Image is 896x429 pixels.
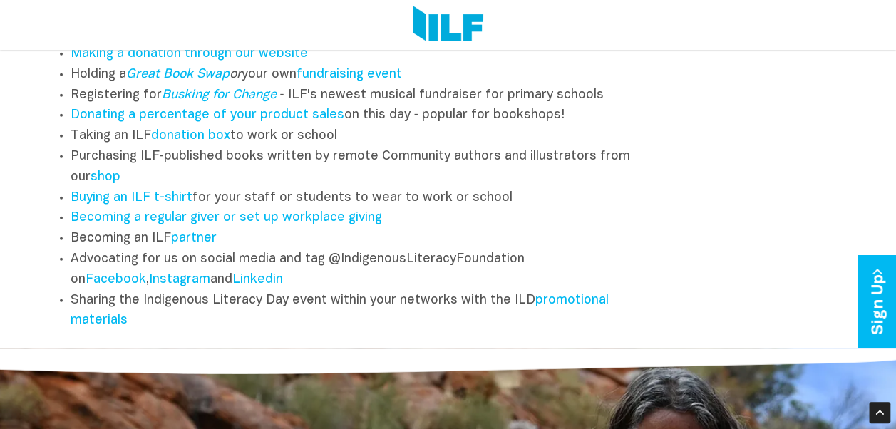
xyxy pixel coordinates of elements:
a: Buying an ILF t-shirt [71,192,192,204]
a: donation box [151,130,230,142]
li: Taking an ILF to work or school [71,126,647,147]
li: Purchasing ILF‑published books written by remote Community authors and illustrators from our [71,147,647,188]
a: Becoming a regular giver or set up workplace giving [71,212,382,224]
a: Facebook [86,274,146,286]
a: Making a donation through our website [71,48,308,60]
li: Registering for ‑ ILF's newest musical fundraiser for primary schools [71,86,647,106]
li: Advocating for us on social media and tag @IndigenousLiteracyFoundation on , and [71,249,647,291]
div: Scroll Back to Top [869,402,890,423]
a: shop [91,171,120,183]
a: Great Book Swap [126,68,230,81]
li: for your staff or students to wear to work or school [71,188,647,209]
em: or [126,68,242,81]
li: Becoming an ILF [71,229,647,249]
a: Busking for Change [162,89,277,101]
a: fundraising event [297,68,402,81]
li: on this day ‑ popular for bookshops! [71,105,647,126]
a: Instagram [149,274,210,286]
li: Holding a your own [71,65,647,86]
a: partner [171,232,217,244]
a: Linkedin [232,274,283,286]
img: Logo [413,6,483,44]
a: Donating a percentage of your product sales [71,109,344,121]
li: Sharing the Indigenous Literacy Day event within your networks with the ILD [71,291,647,332]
